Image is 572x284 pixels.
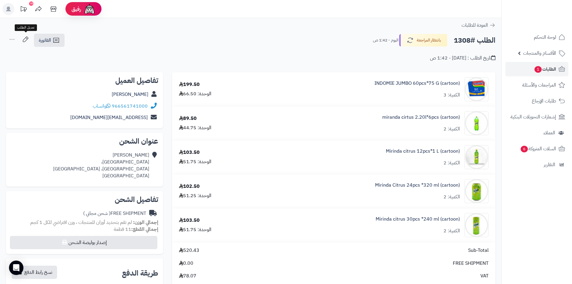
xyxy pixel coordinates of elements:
span: 0.00 [179,260,193,267]
div: 199.50 [179,81,200,88]
a: Mirinda citrus 12pcs*1 L (cartoon) [386,148,460,155]
span: العملاء [543,129,555,137]
span: المراجعات والأسئلة [522,81,556,89]
a: [PERSON_NAME] [112,91,148,98]
img: 1747544486-c60db756-6ee7-44b0-a7d4-ec449800-90x90.jpg [465,111,488,135]
span: العودة للطلبات [462,22,488,29]
a: السلات المتروكة6 [505,142,568,156]
span: 78.07 [179,273,196,279]
span: VAT [480,273,489,279]
a: Mirinda Citrus 24pcs *320 ml (cartoon) [375,182,460,189]
small: اليوم - 1:42 ص [373,37,398,43]
a: واتساب [93,102,110,110]
a: miranda cirtus 2.20l*6pcs (cartoon) [382,114,460,121]
small: 11 قطعة [114,226,158,233]
span: FREE SHIPMENT [453,260,489,267]
img: 1747283225-Screenshot%202025-05-15%20072245-90x90.jpg [465,77,488,101]
span: الأقسام والمنتجات [523,49,556,57]
span: الطلبات [534,65,556,73]
div: الوحدة: 51.75 [179,158,211,165]
span: إشعارات التحويلات البنكية [510,113,556,121]
span: Sub-Total [468,247,489,254]
div: تاريخ الطلب : [DATE] - 1:42 ص [430,55,495,62]
a: العودة للطلبات [462,22,495,29]
div: الكمية: 2 [443,194,460,200]
img: 1747566616-1481083d-48b6-4b0f-b89f-c8f09a39-90x90.jpg [465,213,488,237]
a: إشعارات التحويلات البنكية [505,110,568,124]
div: الوحدة: 44.75 [179,124,211,131]
div: [PERSON_NAME] [GEOGRAPHIC_DATA]، [GEOGRAPHIC_DATA]، [GEOGRAPHIC_DATA] [GEOGRAPHIC_DATA] [53,152,149,179]
span: السلات المتروكة [520,145,556,153]
a: التقارير [505,157,568,172]
h2: عنوان الشحن [11,138,158,145]
a: 966561741000 [112,102,148,110]
a: لوحة التحكم [505,30,568,44]
span: رفيق [71,5,81,13]
a: INDOMIE JUMBO 60pcs*75 G (cartoon) [374,80,460,87]
span: نسخ رابط الدفع [24,269,52,276]
a: العملاء [505,126,568,140]
div: 10 [29,2,33,6]
div: تعديل الطلب [15,24,37,31]
strong: إجمالي الوزن: [133,219,158,226]
span: ( شحن مجاني ) [83,210,110,217]
button: بانتظار المراجعة [399,34,447,47]
a: تحديثات المنصة [16,3,31,17]
img: ai-face.png [83,3,95,15]
span: لم تقم بتحديد أوزان للمنتجات ، وزن افتراضي للكل 1 كجم [30,219,132,226]
h2: تفاصيل الشحن [11,196,158,203]
div: 89.50 [179,115,197,122]
strong: إجمالي القطع: [131,226,158,233]
div: الكمية: 2 [443,228,460,234]
img: 1747566452-bf88d184-d280-4ea7-9331-9e3669ef-90x90.jpg [465,179,488,203]
span: 1 [534,66,542,73]
span: لوحة التحكم [534,33,556,41]
div: 103.50 [179,217,200,224]
h2: تفاصيل العميل [11,77,158,84]
img: 1747566256-XP8G23evkchGmxKUr8YaGb2gsq2hZno4-90x90.jpg [465,145,488,169]
div: Open Intercom Messenger [9,261,23,275]
div: الوحدة: 51.75 [179,226,211,233]
a: طلبات الإرجاع [505,94,568,108]
div: الوحدة: 66.50 [179,90,211,97]
div: 102.50 [179,183,200,190]
span: التقارير [544,160,555,169]
div: الكمية: 2 [443,160,460,166]
div: الكمية: 2 [443,126,460,133]
h2: الطلب #1308 [454,34,495,47]
div: 103.50 [179,149,200,156]
h2: طريقة الدفع [122,270,158,277]
a: الفاتورة [34,34,65,47]
a: المراجعات والأسئلة [505,78,568,92]
button: نسخ رابط الدفع [12,266,57,279]
div: الكمية: 3 [443,92,460,99]
a: [EMAIL_ADDRESS][DOMAIN_NAME] [70,114,148,121]
button: إصدار بوليصة الشحن [10,236,157,249]
span: طلبات الإرجاع [532,97,556,105]
span: الفاتورة [39,37,51,44]
a: Mirinda citrus 30pcs *240 ml (cartoon) [376,216,460,223]
div: الوحدة: 51.25 [179,192,211,199]
a: الطلبات1 [505,62,568,76]
span: 6 [521,146,528,152]
div: FREE SHIPMENT [83,210,146,217]
span: 520.43 [179,247,199,254]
